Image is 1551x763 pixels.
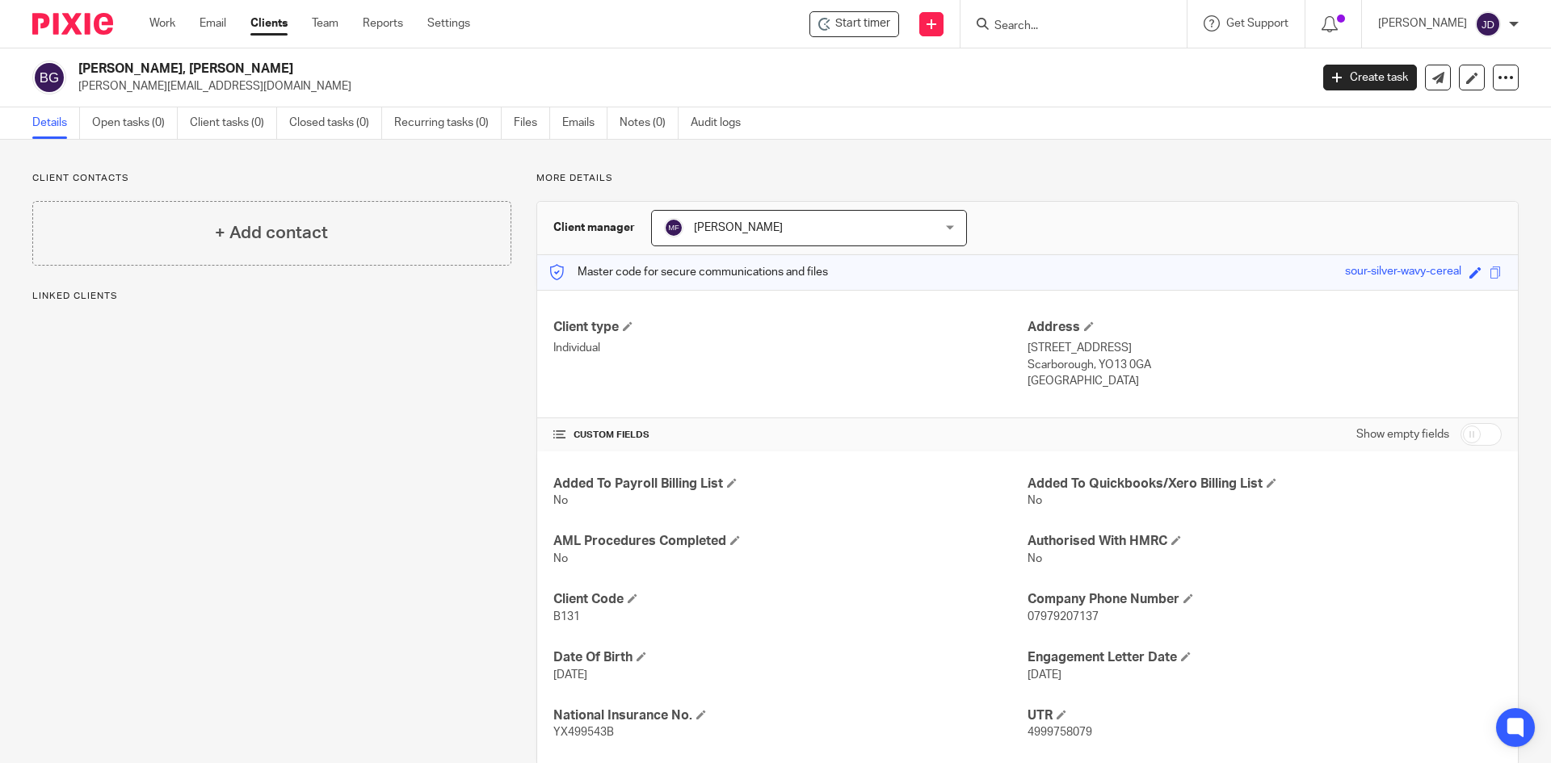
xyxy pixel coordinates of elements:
p: More details [536,172,1519,185]
span: No [553,495,568,506]
a: Reports [363,15,403,31]
h4: Added To Payroll Billing List [553,476,1028,493]
span: No [553,553,568,564]
a: Files [514,107,550,139]
h4: UTR [1028,707,1502,724]
a: Emails [562,107,607,139]
input: Search [993,19,1138,34]
img: svg%3E [32,61,66,94]
h4: Engagement Letter Date [1028,649,1502,666]
h4: Client Code [553,591,1028,608]
a: Recurring tasks (0) [394,107,502,139]
h4: Company Phone Number [1028,591,1502,608]
span: YX499543B [553,727,614,738]
span: [DATE] [1028,669,1061,681]
p: [PERSON_NAME] [1378,15,1467,31]
h4: + Add contact [215,220,328,245]
a: Clients [250,15,288,31]
span: No [1028,495,1042,506]
p: [PERSON_NAME][EMAIL_ADDRESS][DOMAIN_NAME] [78,78,1299,94]
div: sour-silver-wavy-cereal [1345,263,1461,282]
div: Banks, Alan Graham [809,11,899,37]
p: Linked clients [32,290,511,303]
h4: Authorised With HMRC [1028,533,1502,550]
label: Show empty fields [1356,426,1449,442]
h4: CUSTOM FIELDS [553,429,1028,442]
span: No [1028,553,1042,564]
a: Work [149,15,175,31]
a: Open tasks (0) [92,107,178,139]
a: Notes (0) [620,107,679,139]
a: Create task [1323,65,1417,90]
p: Master code for secure communications and files [549,264,828,280]
h4: Client type [553,319,1028,336]
span: 07979207137 [1028,611,1099,623]
p: [GEOGRAPHIC_DATA] [1028,373,1502,389]
span: Get Support [1226,18,1288,29]
img: svg%3E [1475,11,1501,37]
h4: AML Procedures Completed [553,533,1028,550]
h3: Client manager [553,220,635,236]
a: Settings [427,15,470,31]
span: Start timer [835,15,890,32]
img: svg%3E [664,218,683,237]
h4: Date Of Birth [553,649,1028,666]
p: Client contacts [32,172,511,185]
span: [DATE] [553,669,587,681]
p: Individual [553,340,1028,356]
a: Closed tasks (0) [289,107,382,139]
h4: National Insurance No. [553,707,1028,724]
span: B131 [553,611,580,623]
img: Pixie [32,13,113,35]
h2: [PERSON_NAME], [PERSON_NAME] [78,61,1055,78]
span: [PERSON_NAME] [694,222,783,233]
p: Scarborough, YO13 0GA [1028,357,1502,373]
a: Audit logs [691,107,753,139]
a: Client tasks (0) [190,107,277,139]
h4: Address [1028,319,1502,336]
span: 4999758079 [1028,727,1092,738]
a: Team [312,15,338,31]
a: Email [200,15,226,31]
h4: Added To Quickbooks/Xero Billing List [1028,476,1502,493]
a: Details [32,107,80,139]
p: [STREET_ADDRESS] [1028,340,1502,356]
